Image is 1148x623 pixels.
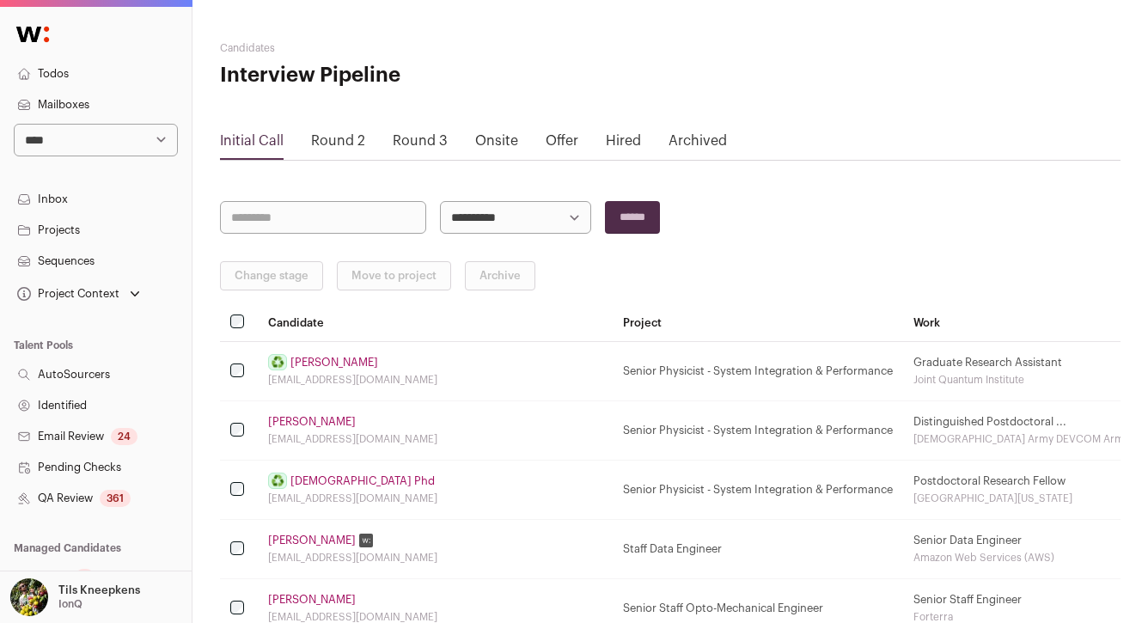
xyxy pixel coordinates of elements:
[268,593,356,607] a: [PERSON_NAME]
[311,134,365,148] a: Round 2
[75,569,95,586] div: 7
[268,415,356,429] a: [PERSON_NAME]
[268,492,602,505] div: [EMAIL_ADDRESS][DOMAIN_NAME]
[613,304,903,342] th: Project
[268,551,602,565] div: [EMAIL_ADDRESS][DOMAIN_NAME]
[111,428,137,445] div: 24
[58,597,82,611] p: IonQ
[613,461,903,520] td: Senior Physicist - System Integration & Performance
[14,287,119,301] div: Project Context
[290,474,435,488] a: [DEMOGRAPHIC_DATA] Phd
[669,134,727,148] a: Archived
[268,373,602,387] div: [EMAIL_ADDRESS][DOMAIN_NAME]
[613,401,903,461] td: Senior Physicist - System Integration & Performance
[268,534,356,547] a: [PERSON_NAME]
[220,62,520,89] h1: Interview Pipeline
[546,134,578,148] a: Offer
[7,578,143,616] button: Open dropdown
[258,304,613,342] th: Candidate
[58,583,140,597] p: Tils Kneepkens
[100,490,131,507] div: 361
[475,134,518,148] a: Onsite
[220,134,284,148] a: Initial Call
[613,342,903,401] td: Senior Physicist - System Integration & Performance
[606,134,641,148] a: Hired
[393,134,448,148] a: Round 3
[220,41,520,55] h2: Candidates
[7,17,58,52] img: Wellfound
[268,432,602,446] div: [EMAIL_ADDRESS][DOMAIN_NAME]
[290,356,378,370] a: [PERSON_NAME]
[14,282,143,306] button: Open dropdown
[268,473,287,489] a: ♻️
[268,354,287,370] a: ♻️
[10,578,48,616] img: 6689865-medium_jpg
[613,520,903,579] td: Staff Data Engineer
